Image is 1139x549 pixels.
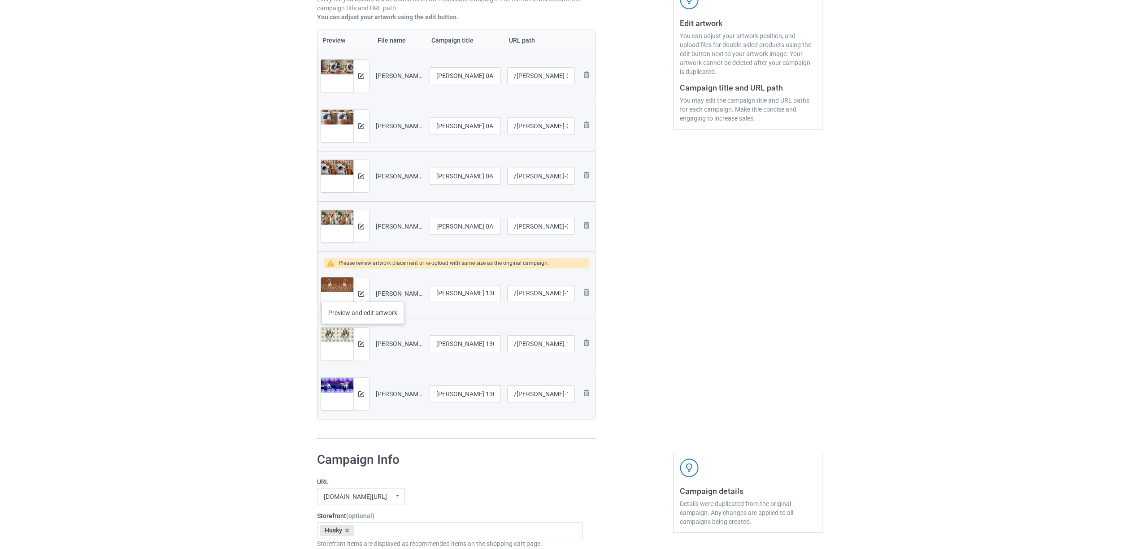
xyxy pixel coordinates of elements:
[346,512,374,519] span: (optional)
[680,486,816,496] h3: Campaign details
[321,277,353,292] img: original.png
[358,173,364,179] img: svg+xml;base64,PD94bWwgdmVyc2lvbj0iMS4wIiBlbmNvZGluZz0iVVRGLTgiPz4KPHN2ZyB3aWR0aD0iMTRweCIgaGVpZ2...
[321,110,353,124] img: original.jpg
[358,224,364,229] img: svg+xml;base64,PD94bWwgdmVyc2lvbj0iMS4wIiBlbmNvZGluZz0iVVRGLTgiPz4KPHN2ZyB3aWR0aD0iMTRweCIgaGVpZ2...
[426,30,504,51] th: Campaign title
[581,170,592,181] img: svg+xml;base64,PD94bWwgdmVyc2lvbj0iMS4wIiBlbmNvZGluZz0iVVRGLTgiPz4KPHN2ZyB3aWR0aD0iMjhweCIgaGVpZ2...
[680,458,699,477] img: svg+xml;base64,PD94bWwgdmVyc2lvbj0iMS4wIiBlbmNvZGluZz0iVVRGLTgiPz4KPHN2ZyB3aWR0aD0iNDJweCIgaGVpZ2...
[358,73,364,79] img: svg+xml;base64,PD94bWwgdmVyc2lvbj0iMS4wIiBlbmNvZGluZz0iVVRGLTgiPz4KPHN2ZyB3aWR0aD0iMTRweCIgaGVpZ2...
[322,302,404,324] div: Preview and edit artwork
[680,499,816,526] div: Details were duplicated from the original campaign. Any changes are applied to all campaigns bein...
[581,69,592,80] img: svg+xml;base64,PD94bWwgdmVyc2lvbj0iMS4wIiBlbmNvZGluZz0iVVRGLTgiPz4KPHN2ZyB3aWR0aD0iMjhweCIgaGVpZ2...
[680,18,816,28] h3: Edit artwork
[317,477,583,486] label: URL
[680,31,816,76] div: You can adjust your artwork position, and upload files for double-sided products using the edit b...
[376,71,423,80] div: [PERSON_NAME] 0Al1.jpg
[680,82,816,93] h3: Campaign title and URL path
[339,258,549,268] div: Please review artwork placement or re-upload with same size as the original campaign.
[581,388,592,398] img: svg+xml;base64,PD94bWwgdmVyc2lvbj0iMS4wIiBlbmNvZGluZz0iVVRGLTgiPz4KPHN2ZyB3aWR0aD0iMjhweCIgaGVpZ2...
[321,210,353,225] img: original.jpg
[321,60,353,74] img: original.jpg
[581,120,592,130] img: svg+xml;base64,PD94bWwgdmVyc2lvbj0iMS4wIiBlbmNvZGluZz0iVVRGLTgiPz4KPHN2ZyB3aWR0aD0iMjhweCIgaGVpZ2...
[581,337,592,348] img: svg+xml;base64,PD94bWwgdmVyc2lvbj0iMS4wIiBlbmNvZGluZz0iVVRGLTgiPz4KPHN2ZyB3aWR0aD0iMjhweCIgaGVpZ2...
[373,30,426,51] th: File name
[376,222,423,231] div: [PERSON_NAME] 0Al4.jpg
[358,391,364,397] img: svg+xml;base64,PD94bWwgdmVyc2lvbj0iMS4wIiBlbmNvZGluZz0iVVRGLTgiPz4KPHN2ZyB3aWR0aD0iMTRweCIgaGVpZ2...
[321,160,353,174] img: original.jpg
[358,341,364,347] img: svg+xml;base64,PD94bWwgdmVyc2lvbj0iMS4wIiBlbmNvZGluZz0iVVRGLTgiPz4KPHN2ZyB3aWR0aD0iMTRweCIgaGVpZ2...
[680,96,816,123] div: You may edit the campaign title and URL paths for each campaign. Make title concise and engaging ...
[317,452,583,468] h1: Campaign Info
[581,220,592,231] img: svg+xml;base64,PD94bWwgdmVyc2lvbj0iMS4wIiBlbmNvZGluZz0iVVRGLTgiPz4KPHN2ZyB3aWR0aD0iMjhweCIgaGVpZ2...
[376,289,423,298] div: [PERSON_NAME] 1306V (1).png
[317,511,583,520] label: Storefront
[376,389,423,398] div: [PERSON_NAME] 1306V (3).jpg
[376,339,423,348] div: [PERSON_NAME] 1306V (2).jpg
[504,30,578,51] th: URL path
[358,291,364,297] img: svg+xml;base64,PD94bWwgdmVyc2lvbj0iMS4wIiBlbmNvZGluZz0iVVRGLTgiPz4KPHN2ZyB3aWR0aD0iMTRweCIgaGVpZ2...
[581,287,592,298] img: svg+xml;base64,PD94bWwgdmVyc2lvbj0iMS4wIiBlbmNvZGluZz0iVVRGLTgiPz4KPHN2ZyB3aWR0aD0iMjhweCIgaGVpZ2...
[376,121,423,130] div: [PERSON_NAME] 0Al2.jpg
[320,525,355,536] div: Husky
[324,493,387,500] div: [DOMAIN_NAME][URL]
[317,30,373,51] th: Preview
[376,172,423,181] div: [PERSON_NAME] 0Al3.jpg
[358,123,364,129] img: svg+xml;base64,PD94bWwgdmVyc2lvbj0iMS4wIiBlbmNvZGluZz0iVVRGLTgiPz4KPHN2ZyB3aWR0aD0iMTRweCIgaGVpZ2...
[321,328,353,342] img: original.jpg
[317,13,458,21] b: You can adjust your artwork using the edit button.
[317,539,583,548] div: Storefront items are displayed as recommended items on the shopping cart page.
[327,260,339,267] img: warning
[321,378,353,392] img: original.jpg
